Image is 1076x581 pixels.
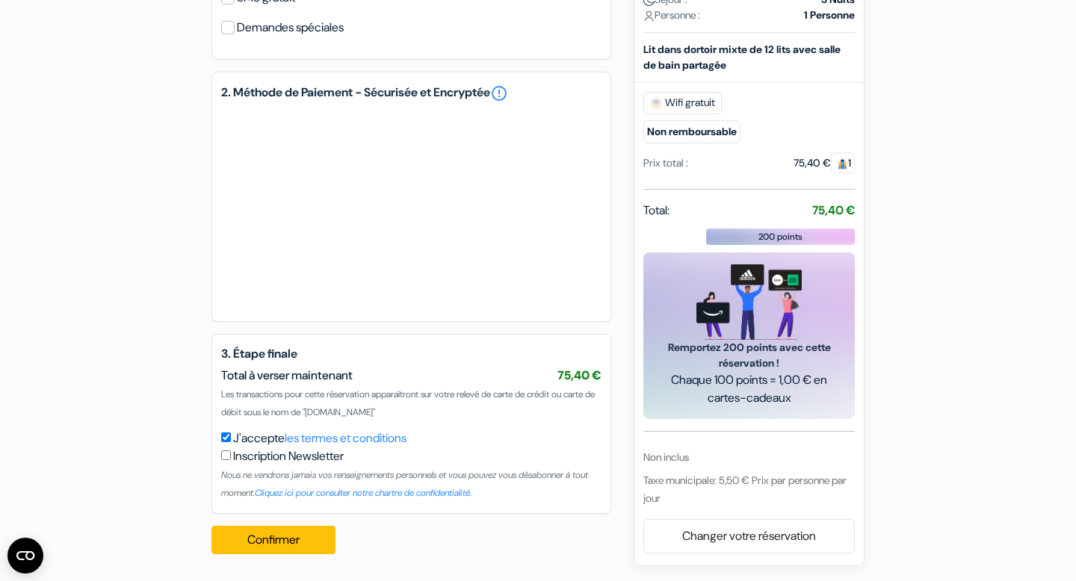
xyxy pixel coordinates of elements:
small: Non remboursable [643,120,740,143]
label: J'accepte [233,429,406,447]
label: Inscription Newsletter [233,447,344,465]
span: Chaque 100 points = 1,00 € en cartes-cadeaux [661,371,837,407]
span: Taxe municipale: 5,50 € Prix par personne par jour [643,473,847,505]
img: user_icon.svg [643,10,655,22]
span: Wifi gratuit [643,92,722,114]
span: 200 points [758,230,803,243]
a: Cliquez ici pour consulter notre chartre de confidentialité. [255,487,471,499]
strong: 75,40 € [812,202,855,218]
span: 75,40 € [557,367,602,383]
a: error_outline [490,84,508,102]
div: Non inclus [643,450,855,465]
img: gift_card_hero_new.png [696,264,802,340]
h5: 3. Étape finale [221,347,602,361]
strong: 1 Personne [804,7,855,23]
b: Lit dans dortoir mixte de 12 lits avec salle de bain partagée [643,43,841,72]
h5: 2. Méthode de Paiement - Sécurisée et Encryptée [221,84,602,102]
button: Confirmer [211,526,336,554]
span: Les transactions pour cette réservation apparaîtront sur votre relevé de carte de crédit ou carte... [221,388,595,418]
img: free_wifi.svg [650,97,662,109]
a: les termes et conditions [285,430,406,446]
a: Changer votre réservation [644,522,854,550]
button: Ouvrir le widget CMP [7,538,43,574]
span: Remportez 200 points avec cette réservation ! [661,340,837,371]
div: 75,40 € [794,155,855,171]
span: Personne : [643,7,700,23]
label: Demandes spéciales [237,17,344,38]
img: guest.svg [837,158,848,170]
span: Total: [643,202,670,220]
span: Total à verser maintenant [221,367,353,383]
small: Nous ne vendrons jamais vos renseignements personnels et vous pouvez vous désabonner à tout moment. [221,469,588,499]
iframe: Cadre de saisie sécurisé pour le paiement [236,123,587,294]
div: Prix total : [643,155,688,171]
span: 1 [831,152,855,173]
